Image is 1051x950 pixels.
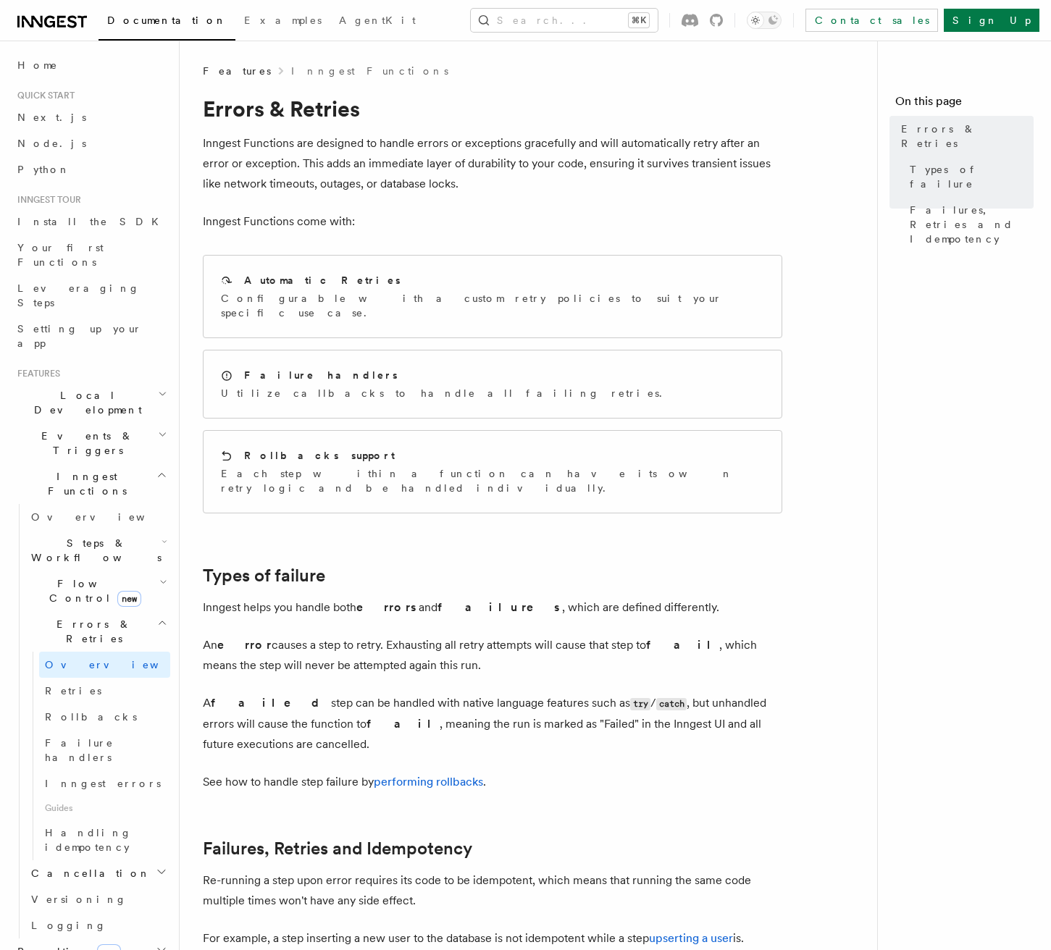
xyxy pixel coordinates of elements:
[31,894,127,905] span: Versioning
[39,704,170,730] a: Rollbacks
[471,9,658,32] button: Search...⌘K
[646,638,719,652] strong: fail
[12,316,170,356] a: Setting up your app
[107,14,227,26] span: Documentation
[235,4,330,39] a: Examples
[99,4,235,41] a: Documentation
[910,203,1034,246] span: Failures, Retries and Idempotency
[25,886,170,912] a: Versioning
[217,638,272,652] strong: error
[12,194,81,206] span: Inngest tour
[39,820,170,860] a: Handling idempotency
[25,571,170,611] button: Flow Controlnew
[12,275,170,316] a: Leveraging Steps
[31,511,180,523] span: Overview
[339,14,416,26] span: AgentKit
[17,282,140,308] span: Leveraging Steps
[25,912,170,938] a: Logging
[17,242,104,268] span: Your first Functions
[630,698,650,710] code: try
[203,133,782,194] p: Inngest Functions are designed to handle errors or exceptions gracefully and will automatically r...
[39,770,170,796] a: Inngest errors
[374,775,483,789] a: performing rollbacks
[649,931,733,945] a: upserting a user
[656,698,687,710] code: catch
[45,737,114,763] span: Failure handlers
[39,652,170,678] a: Overview
[12,104,170,130] a: Next.js
[12,463,170,504] button: Inngest Functions
[910,162,1034,191] span: Types of failure
[211,696,331,710] strong: failed
[25,536,162,565] span: Steps & Workflows
[203,772,782,792] p: See how to handle step failure by .
[203,255,782,338] a: Automatic RetriesConfigurable with a custom retry policies to suit your specific use case.
[12,368,60,379] span: Features
[203,928,782,949] p: For example, a step inserting a new user to the database is not idempotent while a step is.
[45,711,137,723] span: Rollbacks
[203,350,782,419] a: Failure handlersUtilize callbacks to handle all failing retries.
[367,717,440,731] strong: fail
[45,778,161,789] span: Inngest errors
[904,156,1034,197] a: Types of failure
[747,12,782,29] button: Toggle dark mode
[25,617,157,646] span: Errors & Retries
[805,9,938,32] a: Contact sales
[221,466,764,495] p: Each step within a function can have its own retry logic and be handled individually.
[17,323,142,349] span: Setting up your app
[12,235,170,275] a: Your first Functions
[39,730,170,770] a: Failure handlers
[39,796,170,820] span: Guides
[244,368,398,382] h2: Failure handlers
[45,827,132,853] span: Handling idempotency
[117,591,141,607] span: new
[12,429,158,458] span: Events & Triggers
[244,448,395,463] h2: Rollbacks support
[12,382,170,423] button: Local Development
[203,693,782,754] p: A step can be handled with native language features such as / , but unhandled errors will cause t...
[45,685,101,697] span: Retries
[291,64,448,78] a: Inngest Functions
[901,122,1034,151] span: Errors & Retries
[904,197,1034,252] a: Failures, Retries and Idempotency
[203,430,782,513] a: Rollbacks supportEach step within a function can have its own retry logic and be handled individu...
[12,388,158,417] span: Local Development
[203,870,782,911] p: Re-running a step upon error requires its code to be idempotent, which means that running the sam...
[203,838,472,859] a: Failures, Retries and Idempotency
[25,860,170,886] button: Cancellation
[25,611,170,652] button: Errors & Retries
[895,93,1034,116] h4: On this page
[629,13,649,28] kbd: ⌘K
[17,138,86,149] span: Node.js
[12,52,170,78] a: Home
[203,566,325,586] a: Types of failure
[17,58,58,72] span: Home
[203,211,782,232] p: Inngest Functions come with:
[12,90,75,101] span: Quick start
[25,530,170,571] button: Steps & Workflows
[12,130,170,156] a: Node.js
[25,504,170,530] a: Overview
[12,156,170,182] a: Python
[39,678,170,704] a: Retries
[895,116,1034,156] a: Errors & Retries
[17,216,167,227] span: Install the SDK
[203,96,782,122] h1: Errors & Retries
[203,597,782,618] p: Inngest helps you handle both and , which are defined differently.
[12,469,156,498] span: Inngest Functions
[45,659,194,671] span: Overview
[221,386,671,400] p: Utilize callbacks to handle all failing retries.
[221,291,764,320] p: Configurable with a custom retry policies to suit your specific use case.
[437,600,562,614] strong: failures
[944,9,1039,32] a: Sign Up
[25,866,151,880] span: Cancellation
[356,600,419,614] strong: errors
[203,64,271,78] span: Features
[17,164,70,175] span: Python
[25,652,170,860] div: Errors & Retries
[203,635,782,676] p: An causes a step to retry. Exhausting all retry attempts will cause that step to , which means th...
[244,14,322,26] span: Examples
[31,920,106,931] span: Logging
[12,209,170,235] a: Install the SDK
[12,504,170,938] div: Inngest Functions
